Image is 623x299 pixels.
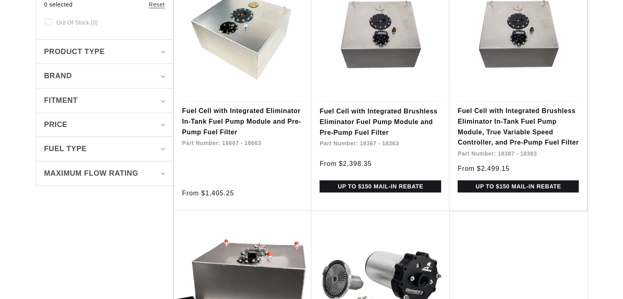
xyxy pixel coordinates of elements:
[182,106,304,137] a: Fuel Cell with Integrated Eliminator In-Tank Fuel Pump Module and Pre-Pump Fuel Filter
[44,143,87,155] span: Fuel Type
[57,19,98,26] span: Out of stock (0)
[44,137,165,161] summary: Fuel Type (0 selected)
[44,161,165,186] summary: Maximum Flow Rating (0 selected)
[44,95,78,106] span: Fitment
[458,106,579,147] a: Fuel Cell with Integrated Brushless Eliminator In-Tank Fuel Pump Module, True Variable Speed Cont...
[44,64,165,88] summary: Brand (0 selected)
[319,106,441,138] a: Fuel Cell with Integrated Brushless Eliminator Fuel Pump Module and Pre-Pump Fuel Filter
[44,70,72,82] span: Brand
[44,88,165,113] summary: Fitment (0 selected)
[44,168,138,179] span: Maximum Flow Rating
[44,40,165,64] summary: Product type (0 selected)
[44,119,68,130] span: Price
[44,113,165,136] summary: Price
[44,46,105,58] span: Product type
